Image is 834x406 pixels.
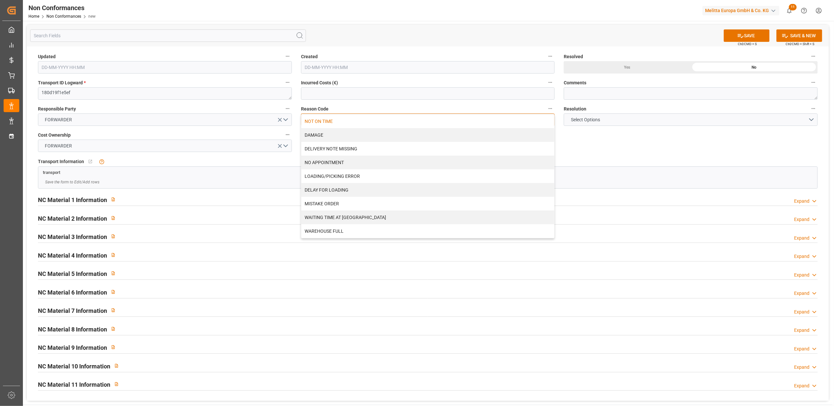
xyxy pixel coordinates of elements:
h2: NC Material 2 Information [38,214,107,223]
div: Expand [794,235,809,242]
div: Expand [794,346,809,352]
button: View description [107,304,119,316]
button: View description [107,267,119,279]
div: Expand [794,327,809,334]
span: Responsible Party [38,106,76,112]
div: LOADING/PICKING ERROR [301,169,555,183]
a: transport [43,170,60,175]
button: Help Center [797,3,811,18]
button: open menu [38,113,292,126]
span: Ctrl/CMD + S [738,42,757,46]
textarea: 180d19f1e5ef [38,87,292,100]
div: DAMAGE [301,128,555,142]
div: Non Conformances [28,3,96,13]
span: Transport ID Logward [38,79,86,86]
button: SAVE [724,29,770,42]
div: NOT ON TIME [301,114,555,128]
h2: NC Material 3 Information [38,232,107,241]
span: Resolution [564,106,586,112]
button: View description [107,286,119,298]
button: Transport ID Logward * [283,78,292,87]
span: Select Options [568,116,603,123]
span: FORWARDER [42,143,76,149]
div: Expand [794,290,809,297]
h2: NC Material 5 Information [38,269,107,278]
button: Melitta Europa GmbH & Co. KG [702,4,782,17]
div: Expand [794,382,809,389]
a: Non Conformances [46,14,81,19]
h2: NC Material 11 Information [38,380,110,389]
div: Expand [794,253,809,260]
span: Comments [564,79,586,86]
button: SAVE & NEW [776,29,822,42]
span: Incurred Costs (€) [301,79,338,86]
span: Transport Information [38,158,84,165]
button: Comments [809,78,818,87]
button: Created [546,52,555,60]
h2: NC Material 8 Information [38,325,107,334]
button: View description [107,249,119,261]
div: Expand [794,272,809,279]
div: Yes [564,61,691,74]
button: View description [107,212,119,224]
button: Responsible Party [283,104,292,113]
h2: NC Material 7 Information [38,306,107,315]
div: WAREHOUSE FULL [301,224,555,238]
span: FORWARDER [42,116,76,123]
div: Expand [794,364,809,371]
button: View description [107,323,119,335]
button: Cost Ownership [283,130,292,139]
div: WAITING TIME AT [GEOGRAPHIC_DATA] [301,211,555,224]
span: Ctrl/CMD + Shift + S [786,42,814,46]
h2: NC Material 9 Information [38,343,107,352]
input: DD-MM-YYYY HH:MM [38,61,292,74]
h2: NC Material 10 Information [38,362,110,371]
button: View description [107,193,119,206]
span: 11 [789,4,797,10]
button: View description [110,360,123,372]
span: Updated [38,53,56,60]
input: DD-MM-YYYY HH:MM [301,61,555,74]
h2: NC Material 1 Information [38,195,107,204]
a: Home [28,14,39,19]
button: Resolved [809,52,818,60]
button: View description [107,341,119,353]
div: Expand [794,198,809,205]
button: close menu [301,113,555,126]
div: DELIVERY NOTE MISSING [301,142,555,156]
span: Cost Ownership [38,132,71,139]
span: Reason Code [301,106,328,112]
span: Resolved [564,53,583,60]
button: View description [107,230,119,243]
button: show 11 new notifications [782,3,797,18]
h2: NC Material 6 Information [38,288,107,297]
button: Updated [283,52,292,60]
h2: NC Material 4 Information [38,251,107,260]
button: Incurred Costs (€) [546,78,555,87]
div: Expand [794,309,809,315]
div: NO APPOINTMENT [301,156,555,169]
div: MISTAKE ORDER [301,197,555,211]
input: Search Fields [30,29,306,42]
div: No [691,61,818,74]
span: Created [301,53,318,60]
button: open menu [38,140,292,152]
div: Expand [794,216,809,223]
button: Resolution [809,104,818,113]
button: View description [110,378,123,390]
span: Save the form to Edit/Add rows [45,179,99,185]
div: Melitta Europa GmbH & Co. KG [702,6,779,15]
div: DELAY FOR LOADING [301,183,555,197]
button: Reason Code [546,104,555,113]
button: open menu [564,113,818,126]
